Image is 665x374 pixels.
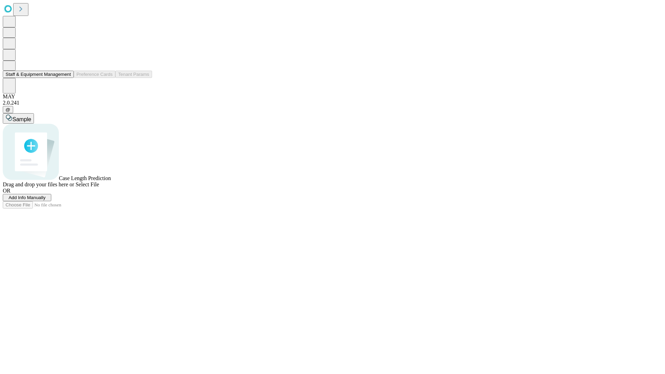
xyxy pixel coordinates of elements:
button: Add Info Manually [3,194,51,201]
button: Staff & Equipment Management [3,71,74,78]
div: 2.0.241 [3,100,662,106]
span: Drag and drop your files here or [3,181,74,187]
span: Add Info Manually [9,195,46,200]
button: Preference Cards [74,71,115,78]
span: Case Length Prediction [59,175,111,181]
button: @ [3,106,13,113]
span: Sample [12,116,31,122]
span: Select File [76,181,99,187]
button: Sample [3,113,34,124]
div: MAY [3,93,662,100]
button: Tenant Params [115,71,152,78]
span: @ [6,107,10,112]
span: OR [3,188,10,194]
